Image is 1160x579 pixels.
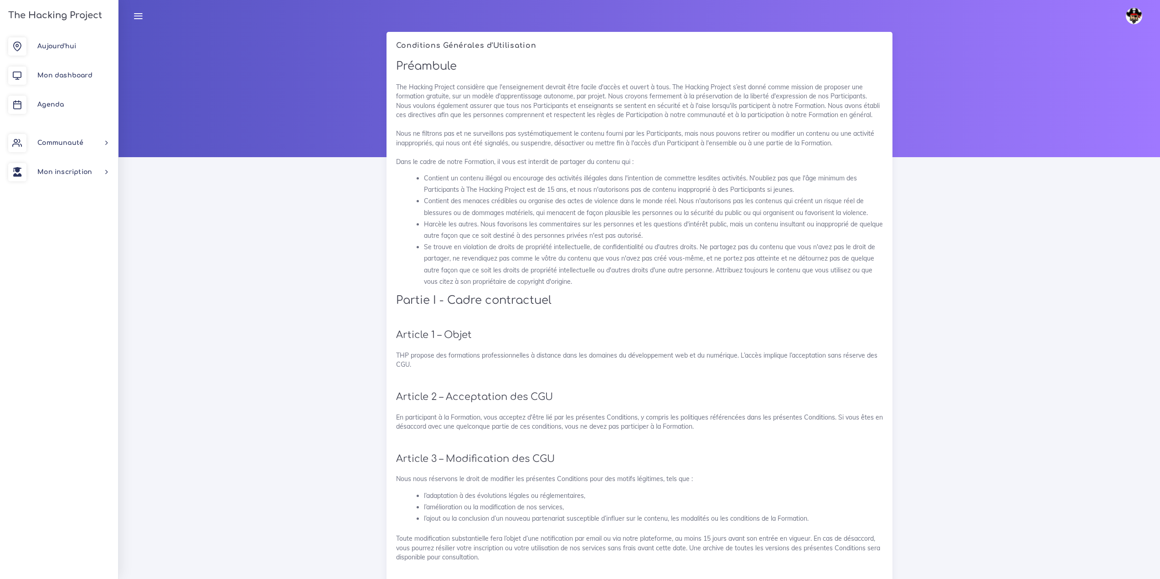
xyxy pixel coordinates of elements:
span: Agenda [37,101,64,108]
li: Harcèle les autres. Nous favorisons les commentaires sur les personnes et les questions d'intérêt... [424,219,883,241]
p: En participant à la Formation, vous acceptez d'être lié par les présentes Conditions, y compris l... [396,413,883,431]
h3: The Hacking Project [5,10,102,20]
li: l’ajout ou la conclusion d’un nouveau partenariat susceptible d’influer sur le contenu, les modal... [424,513,883,524]
p: Toute modification substantielle fera l’objet d’une notification par email ou via notre plateform... [396,534,883,562]
span: Aujourd'hui [37,43,76,50]
span: Mon inscription [37,169,92,175]
h3: Article 3 – Modification des CGU [396,453,883,465]
li: l’adaptation à des évolutions légales ou réglementaires, [424,490,883,502]
img: avatar [1126,8,1142,24]
h2: Préambule [396,60,883,73]
p: Nous ne filtrons pas et ne surveillons pas systématiquement le contenu fourni par les Participant... [396,129,883,148]
h3: Article 1 – Objet [396,329,883,341]
li: Se trouve en violation de droits de propriété intellectuelle, de confidentialité ou d'autres droi... [424,241,883,287]
h5: Conditions Générales d'Utilisation [396,41,883,50]
p: Dans le cadre de notre Formation, il vous est interdit de partager du contenu qui : [396,157,883,166]
li: l’amélioration ou la modification de nos services, [424,502,883,513]
li: Contient des menaces crédibles ou organise des actes de violence dans le monde réel. Nous n'autor... [424,195,883,218]
p: The Hacking Project considère que l'enseignement devrait être facile d'accès et ouvert à tous. Th... [396,82,883,119]
span: Communauté [37,139,83,146]
span: Mon dashboard [37,72,93,79]
p: THP propose des formations professionnelles à distance dans les domaines du développement web et ... [396,351,883,369]
p: Nous nous réservons le droit de modifier les présentes Conditions pour des motifs légitimes, tels... [396,474,883,483]
h3: Article 2 – Acceptation des CGU [396,391,883,403]
li: Contient un contenu illégal ou encourage des activités illégales dans l'intention de commettre le... [424,173,883,195]
h2: Partie I - Cadre contractuel [396,294,883,307]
